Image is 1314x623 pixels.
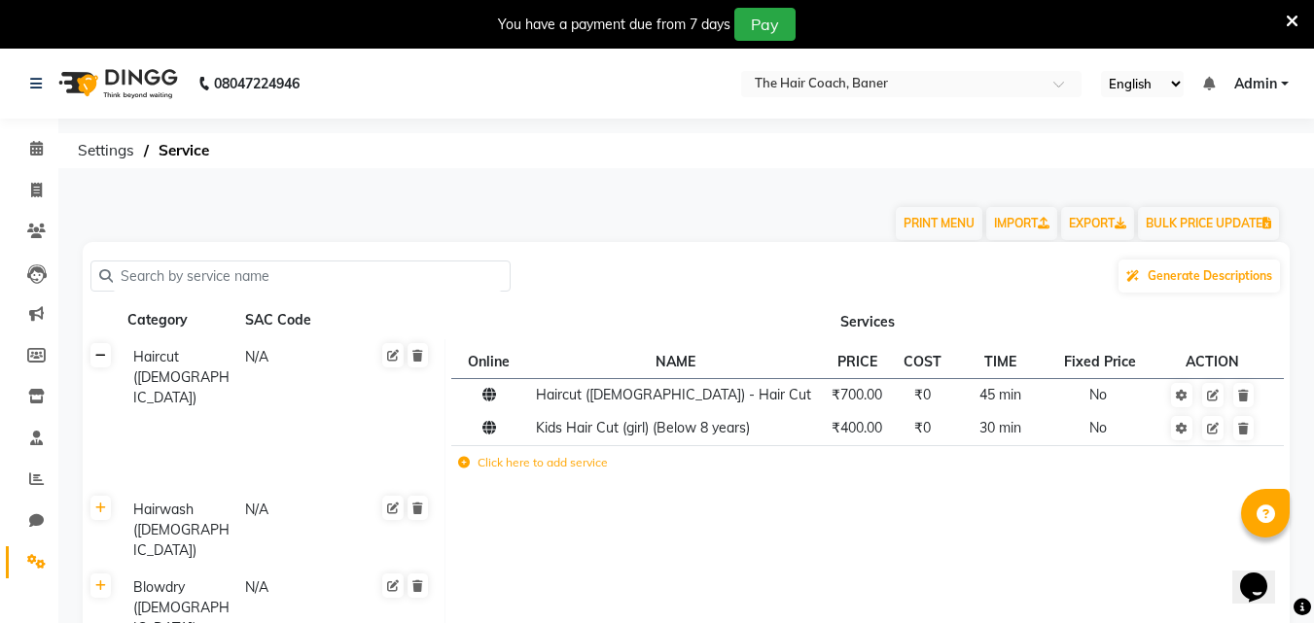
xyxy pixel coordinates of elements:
iframe: chat widget [1232,545,1295,604]
div: SAC Code [243,308,353,332]
span: Haircut ([DEMOGRAPHIC_DATA]) - Hair Cut [536,386,811,403]
span: ₹0 [914,386,931,403]
span: ₹0 [914,419,931,436]
a: IMPORT [986,207,1057,240]
th: ACTION [1155,345,1269,378]
th: TIME [951,345,1048,378]
a: EXPORT [1061,207,1134,240]
img: logo [50,56,183,111]
button: PRINT MENU [896,207,982,240]
span: Kids Hair Cut (girl) (Below 8 years) [536,419,750,436]
div: Category [125,308,235,332]
th: Online [451,345,529,378]
span: No [1089,386,1107,403]
div: N/A [243,498,352,563]
b: 08047224946 [214,56,300,111]
th: Fixed Price [1048,345,1155,378]
div: N/A [243,345,352,410]
span: 30 min [979,419,1021,436]
div: Hairwash ([DEMOGRAPHIC_DATA]) [125,498,234,563]
th: NAME [529,345,821,378]
button: BULK PRICE UPDATE [1138,207,1279,240]
span: No [1089,419,1107,436]
span: Settings [68,133,144,168]
th: COST [894,345,951,378]
span: Generate Descriptions [1148,268,1272,283]
label: Click here to add service [458,454,608,471]
span: Service [149,133,219,168]
span: ₹400.00 [832,419,882,436]
button: Generate Descriptions [1119,260,1280,293]
th: PRICE [821,345,893,378]
button: Pay [734,8,796,41]
span: 45 min [979,386,1021,403]
th: Services [444,302,1290,339]
span: Admin [1234,74,1277,94]
div: Haircut ([DEMOGRAPHIC_DATA]) [125,345,234,410]
input: Search by service name [113,261,502,292]
span: ₹700.00 [832,386,882,403]
div: You have a payment due from 7 days [498,15,730,35]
